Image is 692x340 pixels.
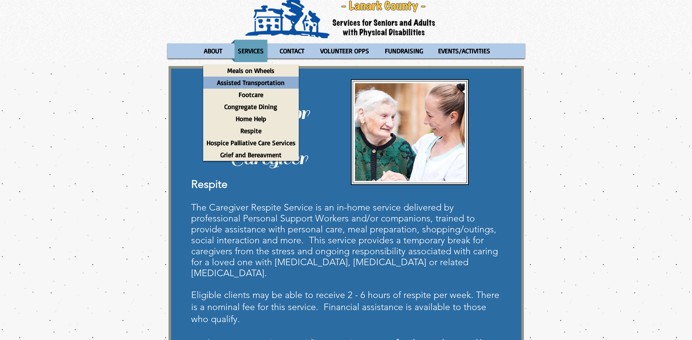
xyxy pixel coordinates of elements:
p: Assisted Transportation [214,77,288,89]
a: VOLUNTEER OPPS [313,40,376,62]
p: CONTACT [277,40,308,62]
a: EVENTS/ACTIVITIES [431,40,497,62]
a: Meals on Wheels [203,65,299,77]
a: Grief and Bereavment [203,149,299,161]
p: Home Help [232,113,270,125]
a: Footcare [203,89,299,101]
a: Congregate Dining [203,101,299,113]
p: EVENTS/ACTIVITIES [435,40,494,62]
img: Respite1.JPG [355,83,465,181]
p: Grief and Bereavment [217,149,285,161]
p: Congregate Dining [221,101,281,113]
nav: Site [167,40,525,62]
a: Respite [203,125,299,137]
span: Eligible clients may be able to receive 2 - 6 hours of respite per week. There is a nominal fee f... [191,289,499,324]
a: FUNDRAISING [378,40,429,62]
p: Footcare [235,89,267,101]
p: VOLUNTEER OPPS [317,40,372,62]
a: ABOUT [197,40,229,62]
a: CONTACT [272,40,312,62]
p: ABOUT [201,40,225,62]
p: Meals on Wheels [224,65,278,77]
span: Respite [191,178,228,191]
p: Respite [237,125,265,137]
a: Hospice Palliative Care Services [203,137,299,149]
span: The Caregiver Respite Service is an in-home service delivered by professional Personal Support Wo... [191,202,498,278]
a: Assisted Transportation [203,77,299,89]
a: Home Help [203,113,299,125]
a: SERVICES [231,40,271,62]
p: SERVICES [235,40,267,62]
p: FUNDRAISING [382,40,426,62]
